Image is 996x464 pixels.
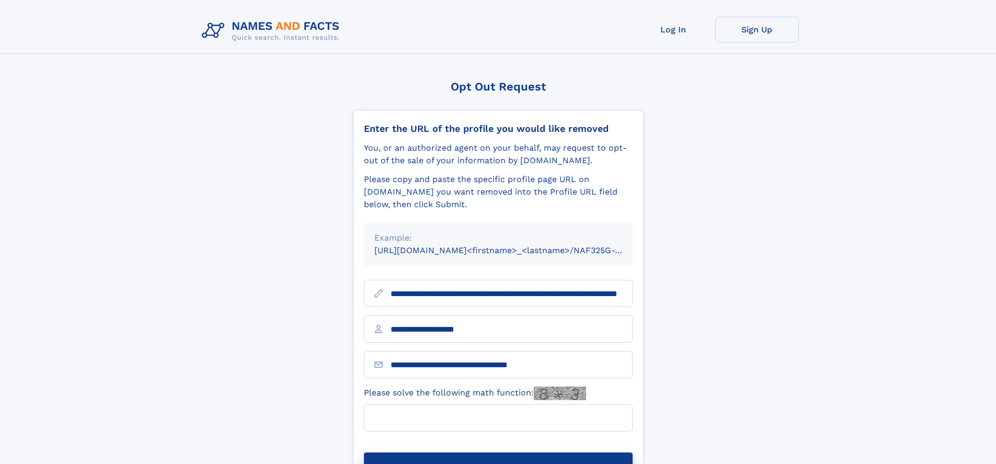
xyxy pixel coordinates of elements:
div: Enter the URL of the profile you would like removed [364,123,633,134]
label: Please solve the following math function: [364,387,586,400]
a: Sign Up [715,17,799,42]
div: Example: [374,232,622,244]
a: Log In [632,17,715,42]
div: Please copy and paste the specific profile page URL on [DOMAIN_NAME] you want removed into the Pr... [364,173,633,211]
div: You, or an authorized agent on your behalf, may request to opt-out of the sale of your informatio... [364,142,633,167]
img: Logo Names and Facts [198,17,348,45]
small: [URL][DOMAIN_NAME]<firstname>_<lastname>/NAF325G-xxxxxxxx [374,245,652,255]
div: Opt Out Request [353,80,644,93]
